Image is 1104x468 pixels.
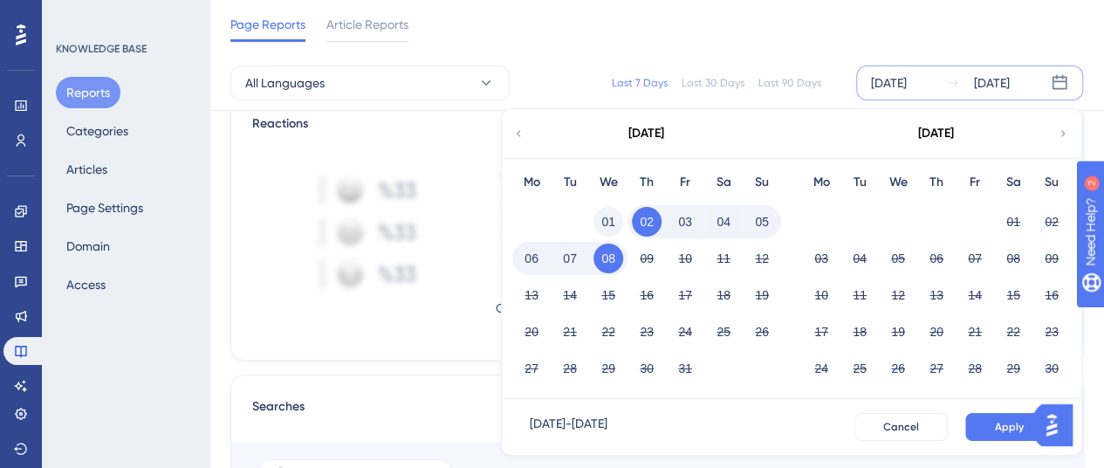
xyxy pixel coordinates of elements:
[41,4,109,25] span: Need Help?
[517,317,546,347] button: 20
[512,172,551,193] div: Mo
[589,172,627,193] div: We
[960,280,990,310] button: 14
[998,280,1028,310] button: 15
[747,207,777,237] button: 05
[555,280,585,310] button: 14
[1032,172,1071,193] div: Su
[1037,207,1066,237] button: 02
[883,420,919,434] span: Cancel
[496,298,819,319] p: Once you start getting interactions, they will be listed here
[252,396,305,428] span: Searches
[628,123,664,144] div: [DATE]
[806,354,836,383] button: 24
[845,317,874,347] button: 18
[56,192,154,224] button: Page Settings
[56,77,120,108] button: Reports
[326,14,408,35] span: Article Reports
[871,72,907,93] div: [DATE]
[593,207,623,237] button: 01
[593,354,623,383] button: 29
[994,172,1032,193] div: Sa
[802,172,840,193] div: Mo
[517,280,546,310] button: 13
[747,244,777,273] button: 12
[883,317,913,347] button: 19
[806,244,836,273] button: 03
[56,154,118,185] button: Articles
[806,280,836,310] button: 10
[1031,399,1083,451] iframe: UserGuiding AI Assistant Launcher
[56,231,120,262] button: Domain
[704,172,743,193] div: Sa
[965,413,1053,441] button: Apply
[883,354,913,383] button: 26
[883,280,913,310] button: 12
[682,76,744,90] div: Last 30 Days
[670,354,700,383] button: 31
[627,172,666,193] div: Th
[879,172,917,193] div: We
[230,65,510,100] button: All Languages
[517,244,546,273] button: 06
[1037,280,1066,310] button: 16
[922,280,951,310] button: 13
[1037,354,1066,383] button: 30
[854,413,948,441] button: Cancel
[960,354,990,383] button: 28
[252,114,1061,134] div: Reactions
[121,9,127,23] div: 2
[709,317,738,347] button: 25
[960,317,990,347] button: 21
[666,172,704,193] div: Fr
[883,244,913,273] button: 05
[593,317,623,347] button: 22
[747,317,777,347] button: 26
[555,317,585,347] button: 21
[743,172,781,193] div: Su
[593,280,623,310] button: 15
[845,354,874,383] button: 25
[956,172,994,193] div: Fr
[517,354,546,383] button: 27
[551,172,589,193] div: Tu
[974,72,1010,93] div: [DATE]
[709,207,738,237] button: 04
[555,244,585,273] button: 07
[709,280,738,310] button: 18
[922,317,951,347] button: 20
[632,207,662,237] button: 02
[670,280,700,310] button: 17
[230,14,305,35] span: Page Reports
[709,244,738,273] button: 11
[998,207,1028,237] button: 01
[918,123,954,144] div: [DATE]
[56,42,147,56] div: KNOWLEDGE BASE
[845,244,874,273] button: 04
[840,172,879,193] div: Tu
[747,280,777,310] button: 19
[758,76,821,90] div: Last 90 Days
[632,280,662,310] button: 16
[806,317,836,347] button: 17
[670,207,700,237] button: 03
[555,354,585,383] button: 28
[670,244,700,273] button: 10
[960,244,990,273] button: 07
[670,317,700,347] button: 24
[922,354,951,383] button: 27
[245,72,325,93] span: All Languages
[845,280,874,310] button: 11
[998,354,1028,383] button: 29
[998,317,1028,347] button: 22
[922,244,951,273] button: 06
[632,244,662,273] button: 09
[1037,244,1066,273] button: 09
[56,115,139,147] button: Categories
[632,354,662,383] button: 30
[56,269,116,300] button: Access
[593,244,623,273] button: 08
[998,244,1028,273] button: 08
[632,317,662,347] button: 23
